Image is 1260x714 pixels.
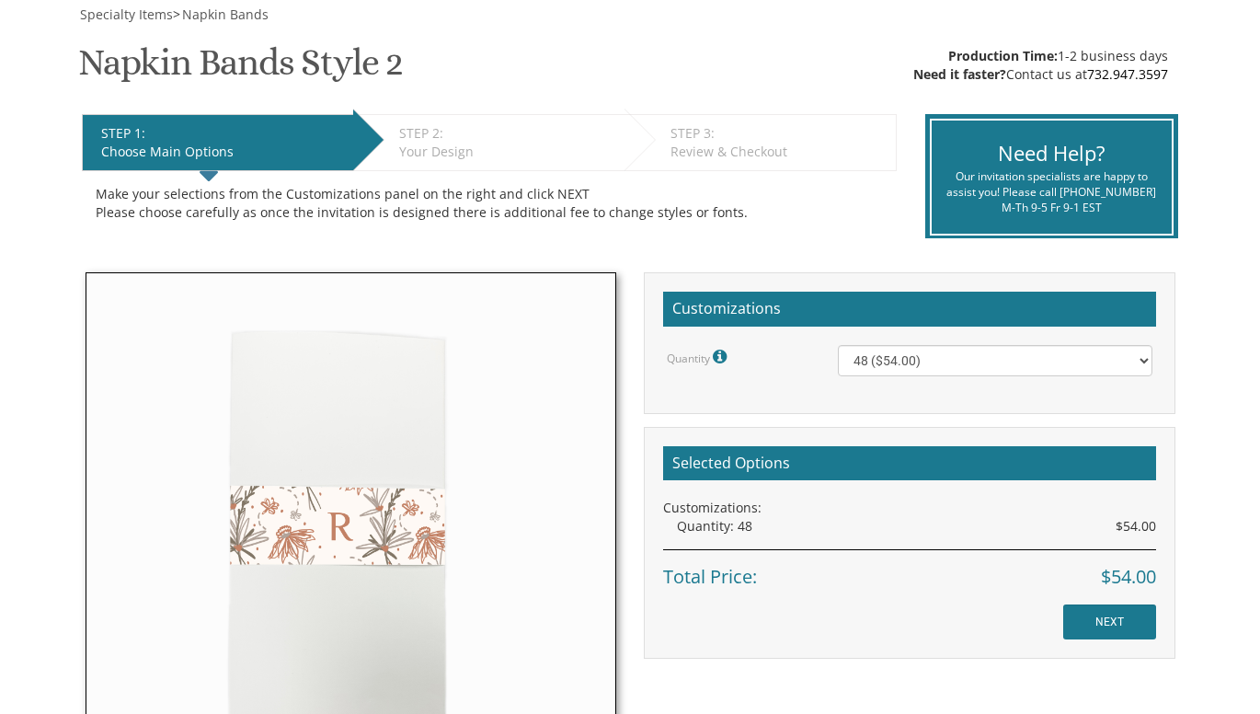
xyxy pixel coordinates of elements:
[80,6,173,23] span: Specialty Items
[913,47,1168,84] div: 1-2 business days Contact us at
[173,6,269,23] span: >
[1116,517,1156,535] span: $54.00
[663,499,1156,517] div: Customizations:
[1101,564,1156,591] span: $54.00
[399,143,615,161] div: Your Design
[913,65,1006,83] span: Need it faster?
[180,6,269,23] a: Napkin Bands
[101,124,344,143] div: STEP 1:
[182,6,269,23] span: Napkin Bands
[945,139,1159,167] div: Need Help?
[1063,605,1156,639] input: NEXT
[948,47,1058,64] span: Production Time:
[677,517,1156,535] div: Quantity: 48
[670,143,886,161] div: Review & Checkout
[96,185,883,222] div: Make your selections from the Customizations panel on the right and click NEXT Please choose care...
[663,549,1156,591] div: Total Price:
[663,292,1156,327] h2: Customizations
[667,345,731,369] label: Quantity
[101,143,344,161] div: Choose Main Options
[670,124,886,143] div: STEP 3:
[1087,65,1168,83] a: 732.947.3597
[945,168,1159,215] div: Our invitation specialists are happy to assist you! Please call [PHONE_NUMBER] M-Th 9-5 Fr 9-1 EST
[78,42,403,97] h1: Napkin Bands Style 2
[399,124,615,143] div: STEP 2:
[78,6,173,23] a: Specialty Items
[663,446,1156,481] h2: Selected Options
